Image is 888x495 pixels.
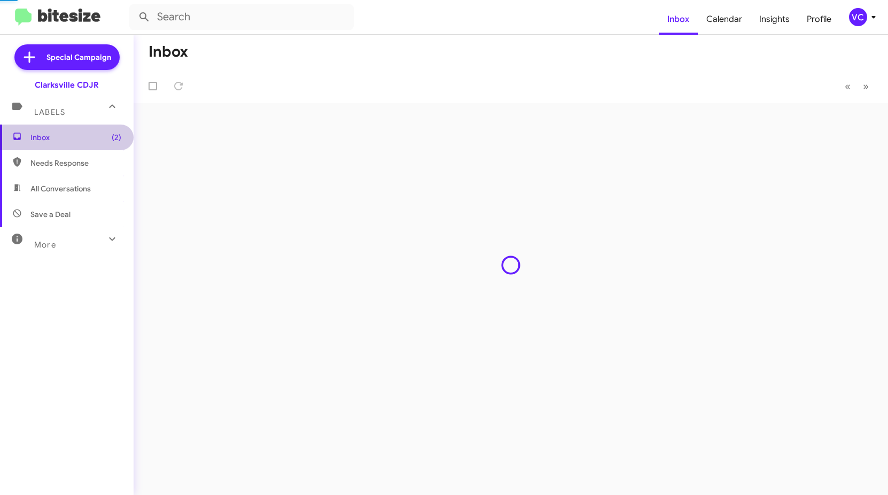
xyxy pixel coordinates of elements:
button: Next [856,75,875,97]
h1: Inbox [149,43,188,60]
span: Inbox [30,132,121,143]
a: Special Campaign [14,44,120,70]
a: Calendar [698,4,751,35]
span: « [845,80,851,93]
a: Insights [751,4,798,35]
div: Clarksville CDJR [35,80,99,90]
span: Labels [34,107,65,117]
a: Profile [798,4,840,35]
input: Search [129,4,354,30]
div: VC [849,8,867,26]
button: Previous [838,75,857,97]
a: Inbox [659,4,698,35]
span: Save a Deal [30,209,71,220]
nav: Page navigation example [839,75,875,97]
span: (2) [112,132,121,143]
span: Needs Response [30,158,121,168]
span: More [34,240,56,250]
span: Special Campaign [46,52,111,63]
button: VC [840,8,876,26]
span: All Conversations [30,183,91,194]
span: » [863,80,869,93]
